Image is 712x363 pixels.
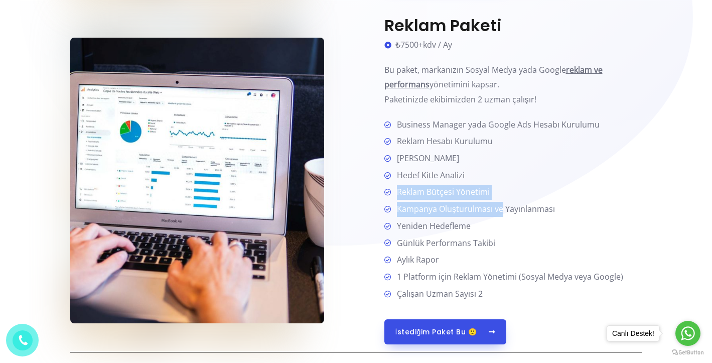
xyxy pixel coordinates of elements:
span: Reklam Bütçesi Yönetimi [393,185,490,200]
img: phone.png [16,334,29,346]
span: Hedef Kitle Analizi [393,168,465,183]
div: Canlı Destek! [607,326,659,341]
span: Business Manager yada Google Ads Hesabı Kurulumu [393,117,600,133]
a: Go to GetButton.io website [672,349,704,356]
span: ₺7500+kdv / Ay [393,38,452,53]
img: myriam-jessier-eveI7MOcSmw-unsplash [70,38,324,323]
span: Aylık Rapor [393,253,439,268]
span: Reklam Hesabı Kurulumu [393,134,493,149]
span: Kampanya Oluşturulması ve Yayınlanması [393,202,555,217]
span: İstediğim paket Bu 🙂 [395,328,477,335]
span: 1 Platform için Reklam Yönetimi (Sosyal Medya veya Google) [393,270,623,285]
h3: Reklam Paketi [384,16,642,35]
span: Çalışan Uzman Sayısı 2 [393,287,483,302]
span: [PERSON_NAME] [393,151,459,166]
span: Günlük Performans Takibi [393,236,495,251]
p: Bu paket, markanızın Sosyal Medya yada Google yönetimini kapsar. Paketinizde ekibimizden 2 uzman ... [384,63,642,107]
span: Yeniden Hedefleme [393,219,471,234]
a: İstediğim paket Bu 🙂 [384,319,506,344]
a: Go to whatsapp [675,321,700,346]
a: Canlı Destek! [607,325,660,341]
